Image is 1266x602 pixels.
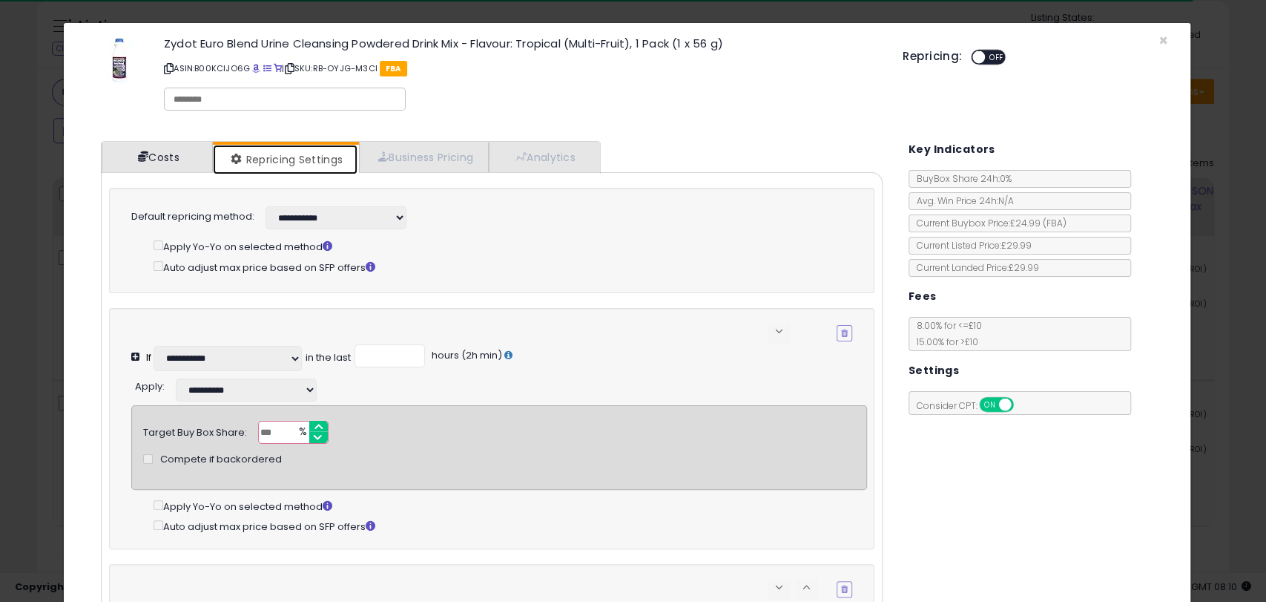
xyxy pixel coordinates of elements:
a: Your listing only [274,62,282,74]
span: Current Listed Price: £29.99 [909,239,1032,252]
span: Current Landed Price: £29.99 [909,261,1039,274]
span: Avg. Win Price 24h: N/A [909,194,1014,207]
div: Auto adjust max price based on SFP offers [154,517,867,534]
a: Repricing Settings [213,145,358,174]
div: Apply Yo-Yo on selected method [154,497,867,514]
a: All offer listings [263,62,271,74]
div: Auto adjust max price based on SFP offers [154,258,852,275]
div: Apply Yo-Yo on selected method [154,238,852,255]
span: keyboard_arrow_up [800,580,814,595]
span: Consider CPT: [909,399,1033,412]
span: 8.00 % for <= £10 [909,319,982,348]
a: Analytics [489,142,599,172]
label: Default repricing method: [131,210,254,224]
span: BuyBox Share 24h: 0% [909,172,1012,185]
a: Business Pricing [359,142,489,172]
span: Compete if backordered [160,453,282,467]
div: in the last [306,351,351,365]
span: keyboard_arrow_down [772,324,786,338]
h5: Settings [909,361,959,380]
i: Remove Condition [841,329,848,338]
span: × [1158,30,1168,51]
span: OFF [1011,399,1035,411]
span: OFF [985,51,1009,64]
h5: Fees [909,287,937,306]
span: 15.00 % for > £10 [909,336,978,348]
span: hours (2h min) [429,348,501,362]
h5: Key Indicators [909,140,995,159]
span: Current Buybox Price: [909,217,1066,229]
span: keyboard_arrow_down [772,580,786,595]
span: FBA [380,61,407,76]
span: % [290,422,314,444]
span: ON [980,399,999,411]
h3: Zydot Euro Blend Urine Cleansing Powdered Drink Mix - Flavour: Tropical (Multi-Fruit), 1 Pack (1 ... [164,38,880,49]
div: Target Buy Box Share: [143,421,247,440]
i: Remove Condition [841,585,848,594]
span: Apply [135,379,162,393]
h5: Repricing: [903,50,962,62]
p: ASIN: B00KCIJO6G | SKU: RB-OYJG-M3CI [164,56,880,80]
img: 41Q3O7g2AJL._SL60_.jpg [97,38,142,82]
a: BuyBox page [252,62,260,74]
a: Costs [102,142,213,172]
div: : [135,375,165,394]
span: ( FBA ) [1043,217,1066,229]
span: £24.99 [1010,217,1066,229]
